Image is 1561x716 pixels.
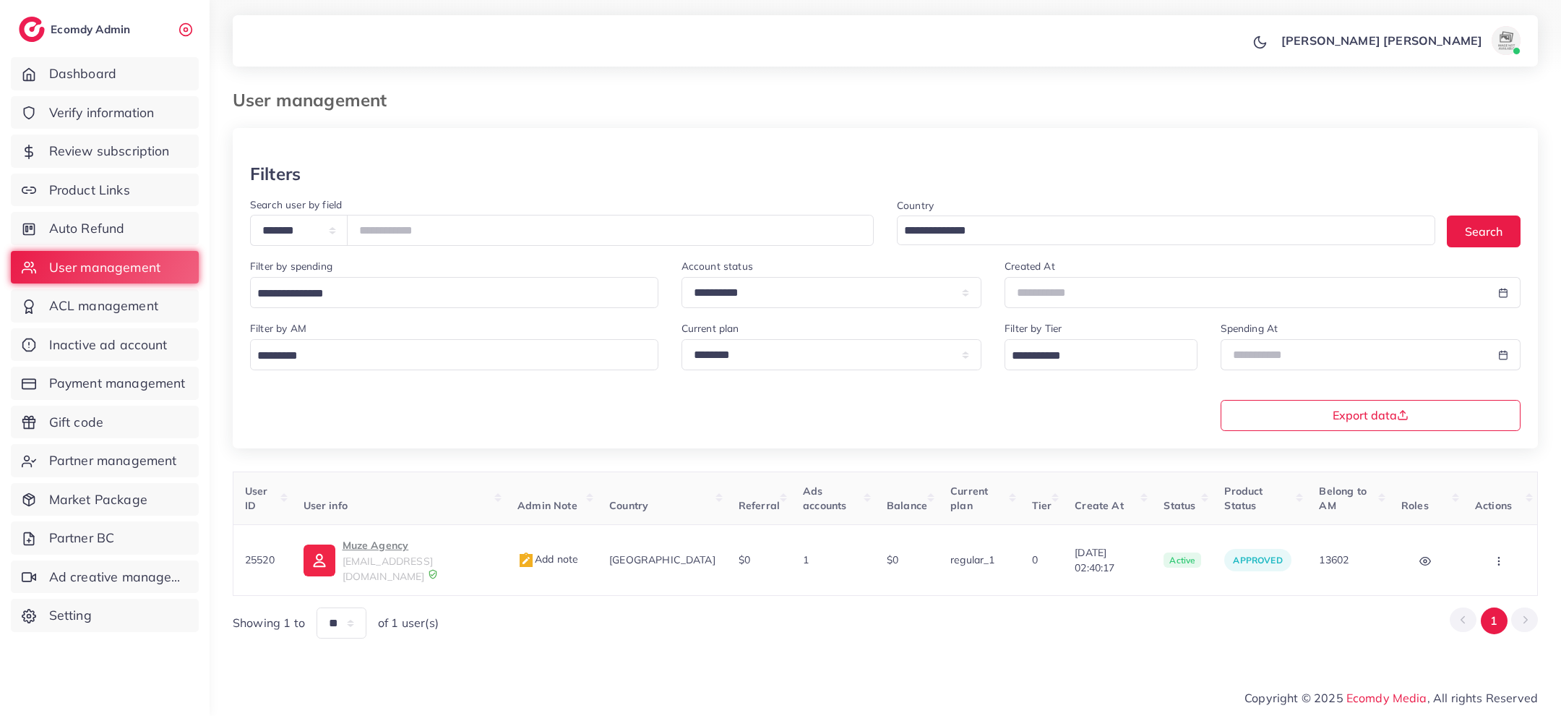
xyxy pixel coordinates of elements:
span: User management [49,258,160,277]
span: Setting [49,606,92,625]
p: [PERSON_NAME] [PERSON_NAME] [1281,32,1482,49]
a: Setting [11,599,199,632]
ul: Pagination [1450,608,1538,634]
button: Go to page 1 [1481,608,1508,634]
span: Dashboard [49,64,116,83]
a: Verify information [11,96,199,129]
a: Market Package [11,483,199,516]
a: Gift code [11,406,199,439]
span: Partner management [49,451,177,470]
a: User management [11,251,199,284]
div: Search for option [250,277,658,308]
a: Partner management [11,444,199,477]
span: Payment management [49,374,186,393]
input: Search for option [1007,345,1178,367]
a: ACL management [11,289,199,323]
img: logo [19,17,45,42]
a: Partner BC [11,521,199,555]
div: Search for option [1005,339,1197,370]
a: [PERSON_NAME] [PERSON_NAME]avatar [1273,26,1526,55]
span: Review subscription [49,142,170,161]
span: Auto Refund [49,219,125,238]
span: Inactive ad account [49,336,168,354]
input: Search for option [899,220,1416,242]
span: Product Links [49,181,130,200]
h2: Ecomdy Admin [51,22,134,36]
span: Ad creative management [49,568,188,587]
span: Partner BC [49,529,115,547]
span: Gift code [49,413,103,432]
div: Search for option [897,216,1435,245]
a: Dashboard [11,57,199,90]
a: Review subscription [11,135,199,168]
a: Payment management [11,367,199,400]
img: avatar [1492,26,1521,55]
span: Verify information [49,103,155,122]
a: Inactive ad account [11,328,199,362]
div: Search for option [250,339,658,370]
a: Ad creative management [11,561,199,594]
input: Search for option [252,345,640,367]
input: Search for option [252,283,640,305]
span: ACL management [49,297,158,315]
span: Market Package [49,490,147,509]
a: Auto Refund [11,212,199,245]
a: logoEcomdy Admin [19,17,134,42]
a: Product Links [11,174,199,207]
